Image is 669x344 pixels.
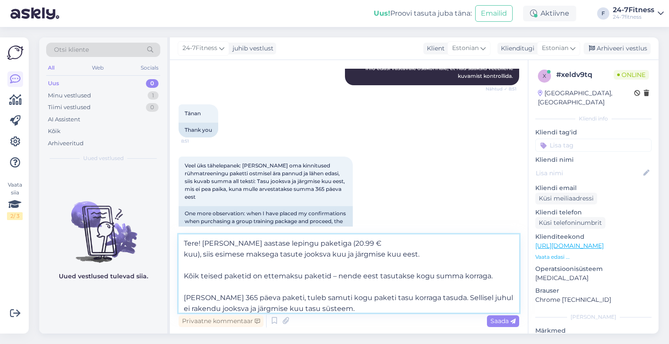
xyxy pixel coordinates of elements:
[48,103,91,112] div: Tiimi vestlused
[46,62,56,73] div: All
[613,7,654,13] div: 24-7Fitness
[535,286,652,295] p: Brauser
[497,44,534,53] div: Klienditugi
[523,6,576,21] div: Aktiivne
[535,193,597,204] div: Küsi meiliaadressi
[613,7,664,20] a: 24-7Fitness24-7fitness
[39,186,167,264] img: No chats
[614,70,649,80] span: Online
[535,217,605,229] div: Küsi telefoninumbrit
[535,264,652,274] p: Operatsioonisüsteem
[538,89,634,107] div: [GEOGRAPHIC_DATA], [GEOGRAPHIC_DATA]
[54,45,89,54] span: Otsi kliente
[535,274,652,283] p: [MEDICAL_DATA]
[535,139,652,152] input: Lisa tag
[179,234,519,313] textarea: Tere! [PERSON_NAME] aastase lepingu paketiga (20.99 € kuu), siis esimese maksega tasute jooksva k...
[556,70,614,80] div: # xeldv9tq
[584,43,651,54] div: Arhiveeri vestlus
[83,154,124,162] span: Uued vestlused
[535,313,652,321] div: [PERSON_NAME]
[229,44,274,53] div: juhib vestlust
[139,62,160,73] div: Socials
[535,128,652,137] p: Kliendi tag'id
[48,115,80,124] div: AI Assistent
[452,43,479,53] span: Estonian
[490,317,516,325] span: Saada
[613,13,654,20] div: 24-7fitness
[181,138,214,144] span: 8:51
[543,73,546,79] span: x
[536,168,642,178] input: Lisa nimi
[535,326,652,335] p: Märkmed
[146,103,159,112] div: 0
[185,162,346,200] span: Veel üks tähelepanek: [PERSON_NAME] oma kinnitused rühmatreeningu paketti ostmisel ära pannud ja ...
[179,123,218,137] div: Thank you
[48,79,59,88] div: Uus
[535,115,652,123] div: Kliendi info
[179,315,264,327] div: Privaatne kommentaar
[535,253,652,261] p: Vaata edasi ...
[7,181,23,220] div: Vaata siia
[535,184,652,193] p: Kliendi email
[90,62,105,73] div: Web
[475,5,513,22] button: Emailid
[535,208,652,217] p: Kliendi telefon
[185,110,201,117] span: Tänan
[48,127,61,136] div: Kõik
[423,44,445,53] div: Klient
[179,206,353,252] div: One more observation: when I have placed my confirmations when purchasing a group training packag...
[535,242,604,250] a: [URL][DOMAIN_NAME]
[59,272,148,281] p: Uued vestlused tulevad siia.
[182,43,217,53] span: 24-7Fitness
[374,8,472,19] div: Proovi tasuta juba täna:
[374,9,390,17] b: Uus!
[148,91,159,100] div: 1
[146,79,159,88] div: 0
[48,91,91,100] div: Minu vestlused
[535,295,652,304] p: Chrome [TECHNICAL_ID]
[48,139,84,148] div: Arhiveeritud
[542,43,568,53] span: Estonian
[535,232,652,241] p: Klienditeekond
[597,7,609,20] div: F
[7,44,24,61] img: Askly Logo
[535,155,652,164] p: Kliendi nimi
[7,212,23,220] div: 2 / 3
[484,86,517,92] span: Nähtud ✓ 8:51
